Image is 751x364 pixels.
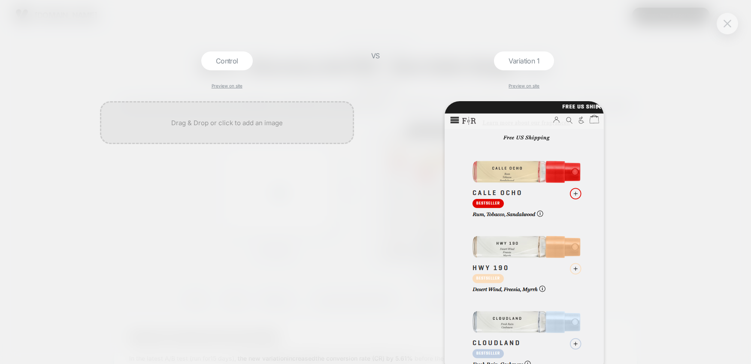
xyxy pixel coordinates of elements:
[509,83,539,88] a: Preview on site
[201,51,253,70] div: Control
[724,20,731,27] img: close
[365,51,386,364] div: VS
[494,51,554,70] div: Variation 1
[212,83,242,88] a: Preview on site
